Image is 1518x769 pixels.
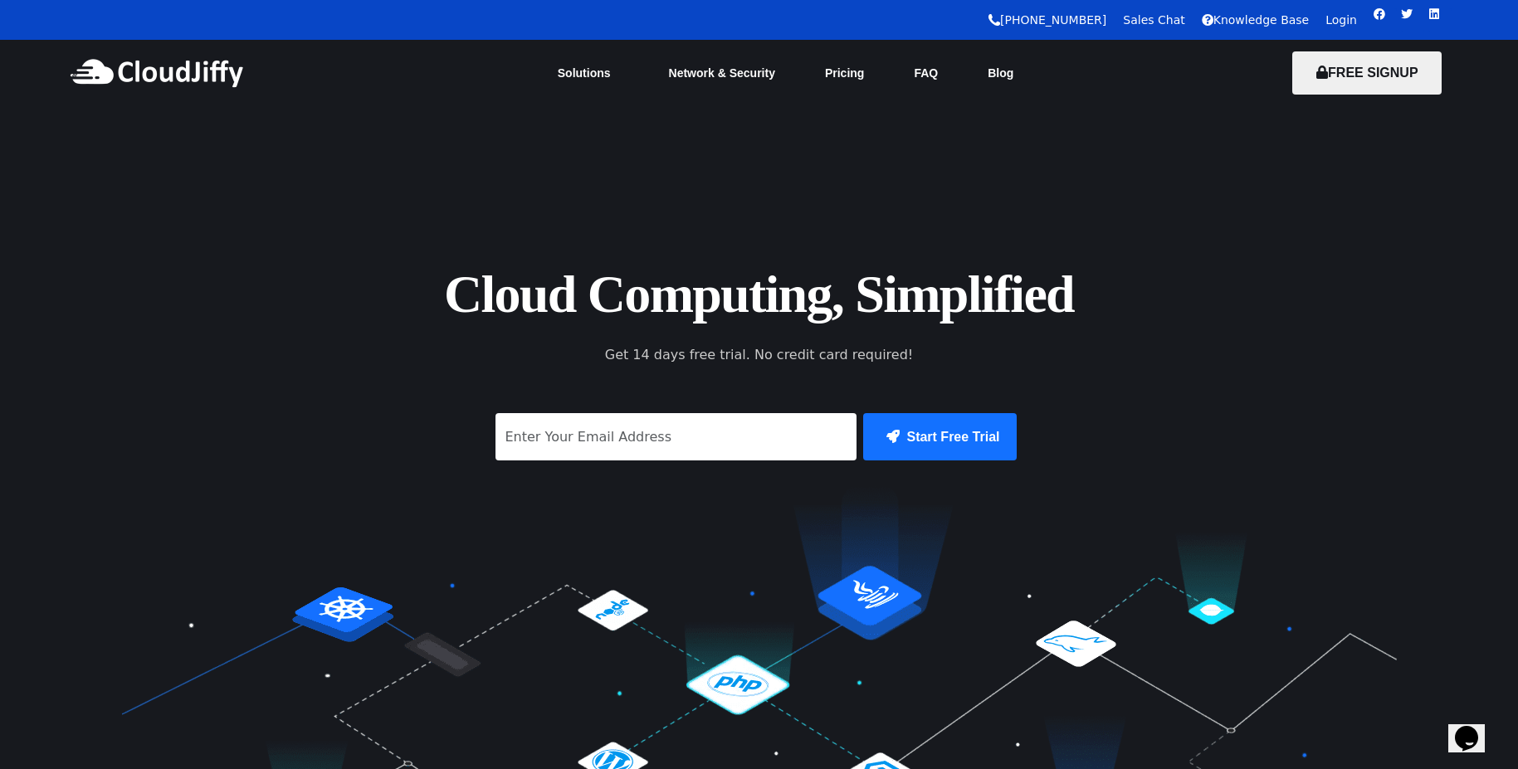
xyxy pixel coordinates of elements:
button: FREE SIGNUP [1292,51,1442,95]
input: Enter Your Email Address [495,413,857,460]
a: FAQ [889,55,963,91]
a: FREE SIGNUP [1292,66,1442,80]
a: Sales Chat [1123,13,1184,27]
a: Network & Security [644,55,800,91]
a: Login [1325,13,1357,27]
button: Start Free Trial [863,413,1016,460]
a: [PHONE_NUMBER] [988,13,1106,27]
iframe: chat widget [1448,703,1501,752]
a: Knowledge Base [1202,13,1310,27]
h1: Cloud Computing, Simplified [386,260,1133,329]
a: Solutions [533,55,644,91]
a: Pricing [800,55,889,91]
p: Get 14 days free trial. No credit card required! [531,345,988,365]
a: Blog [963,55,1038,91]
